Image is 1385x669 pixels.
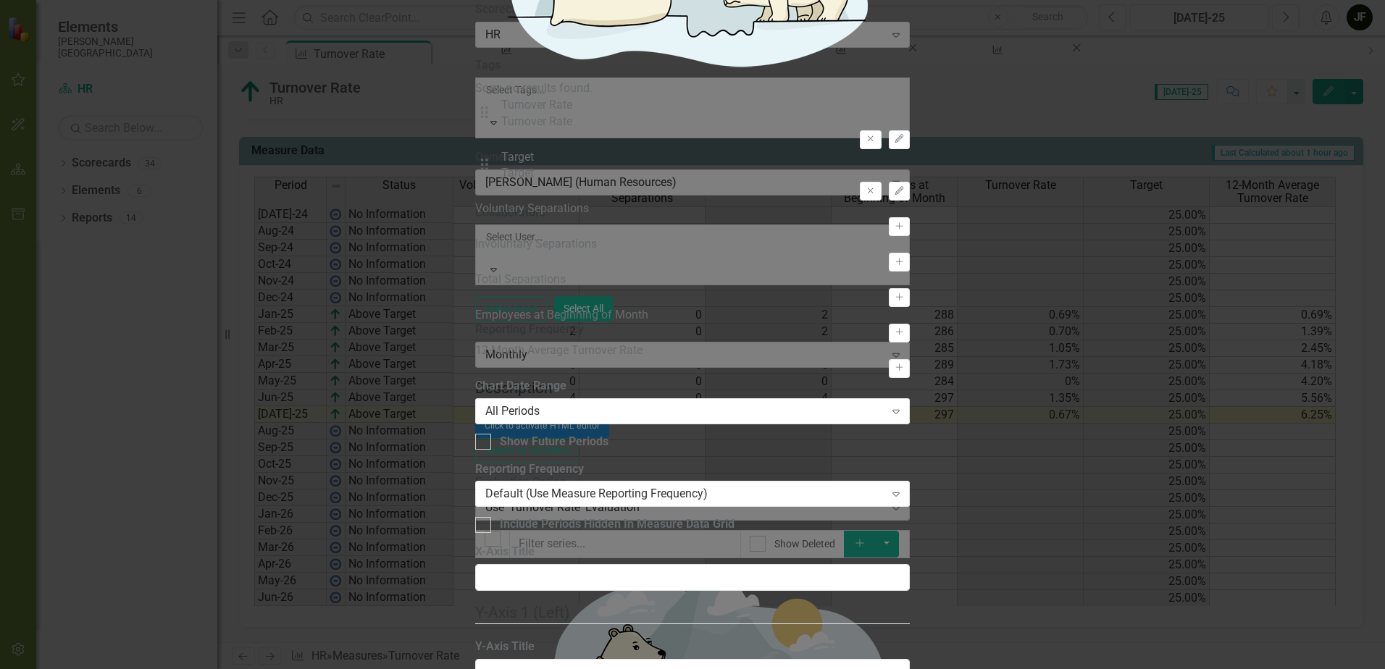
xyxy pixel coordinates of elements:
div: Show Future Periods [500,434,608,450]
div: Voluntary Separations [475,201,589,217]
div: Include Periods Hidden In Measure Data Grid [500,516,735,533]
div: Target [501,149,534,166]
p: Turnover by Department [DATE] [4,177,428,195]
p: 1- CNA [4,235,428,253]
p: 1- RN [4,206,428,224]
p: 1- Enviromental Services [4,148,428,166]
p: Turnover by Department [DATE] [4,91,428,108]
p: 1 - Financial Services [4,62,428,79]
p: Turnover by Dept [DATE] [4,4,428,21]
div: 12-Month Average Turnover Rate [475,342,643,359]
div: Default (Use Measure Reporting Frequency) [485,486,884,502]
div: Target [501,165,534,182]
div: Turnover Rate [501,114,572,130]
div: Total Separations [475,272,566,288]
p: 1- Lab [MEDICAL_DATA] [4,33,428,50]
div: All Periods [485,403,884,419]
div: Turnover Rate [501,97,572,114]
p: 1- Patient Access [4,119,428,137]
div: Sorry, no results found. [475,80,910,97]
label: X-Axis Title [475,544,910,560]
label: Chart Date Range [475,378,910,395]
div: Involuntary Separations [475,236,597,253]
div: Employees at Beginning of Month [475,307,648,324]
legend: Y-Axis 1 (Left) [475,602,910,624]
label: Y-Axis Title [475,639,910,655]
label: Reporting Frequency [475,461,910,478]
